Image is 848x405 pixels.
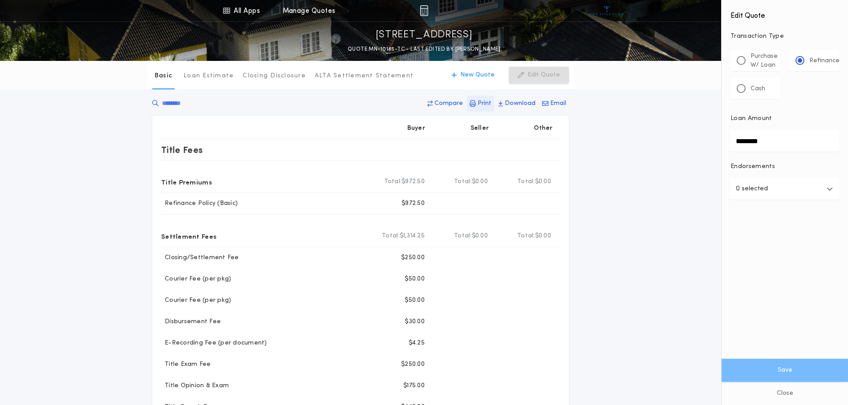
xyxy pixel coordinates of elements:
p: Closing/Settlement Fee [161,253,239,262]
p: New Quote [460,71,495,80]
input: Loan Amount [730,130,839,152]
p: Edit Quote [527,71,560,80]
span: $0.00 [472,177,488,186]
p: Download [505,99,536,108]
p: Title Exam Fee [161,360,211,369]
b: Total: [384,177,402,186]
span: $0.00 [535,232,551,241]
p: Courier Fee (per pkg) [161,275,231,284]
p: $4.25 [409,339,425,348]
p: $250.00 [401,360,425,369]
p: Buyer [407,124,425,133]
p: $50.00 [405,296,425,305]
span: $0.00 [472,232,488,241]
p: Title Opinion & Exam [161,381,229,390]
p: Endorsements [730,162,839,171]
span: $972.50 [402,177,425,186]
p: Seller [471,124,489,133]
button: Close [722,382,848,405]
p: ALTA Settlement Statement [315,72,414,80]
p: [STREET_ADDRESS] [376,28,473,42]
button: Print [467,96,494,112]
p: Settlement Fees [161,229,216,243]
p: E-Recording Fee (per document) [161,339,267,348]
b: Total: [454,177,472,186]
b: Total: [382,232,400,241]
p: Purchase W/ Loan [751,52,778,70]
p: Refinance [809,56,840,65]
p: Disbursement Fee [161,317,221,326]
span: $0.00 [535,177,551,186]
p: Title Fees [161,143,203,157]
b: Total: [517,232,535,241]
button: Download [495,96,538,112]
button: New Quote [442,67,503,84]
p: Email [550,99,566,108]
p: Title Premiums [161,175,212,189]
button: Save [722,359,848,382]
p: 0 selected [736,184,768,194]
p: Basic [154,72,172,80]
b: Total: [454,232,472,241]
img: img [420,5,428,16]
h4: Edit Quote [730,5,839,21]
button: Edit Quote [509,67,569,84]
b: Total: [517,177,535,186]
button: 0 selected [730,178,839,200]
p: $30.00 [405,317,425,326]
p: Compare [434,99,463,108]
p: $175.00 [403,381,425,390]
p: Loan Amount [730,114,772,123]
p: $50.00 [405,275,425,284]
p: $972.50 [402,199,425,208]
span: $1,314.25 [400,232,425,241]
p: Print [478,99,491,108]
p: Transaction Type [730,32,839,41]
p: Cash [751,84,765,93]
p: Loan Estimate [183,72,234,80]
button: Compare [425,96,466,112]
p: Refinance Policy (Basic) [161,199,238,208]
img: vs-icon [590,6,624,15]
p: QUOTE MN-10185-TC - LAST EDITED BY [PERSON_NAME] [348,45,500,54]
p: Closing Disclosure [243,72,306,80]
button: Email [540,96,569,112]
p: Other [534,124,553,133]
p: Courier Fee (per pkg) [161,296,231,305]
p: $250.00 [401,253,425,262]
